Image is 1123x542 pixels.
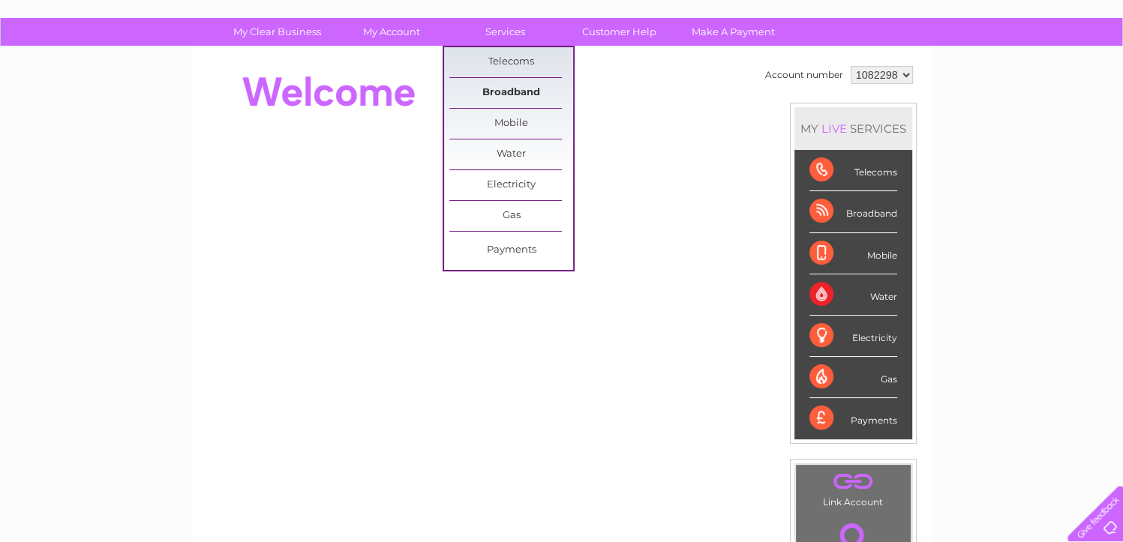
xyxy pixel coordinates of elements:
[896,64,929,75] a: Energy
[809,274,897,316] div: Water
[794,107,912,150] div: MY SERVICES
[449,170,573,200] a: Electricity
[800,469,907,495] a: .
[809,233,897,274] div: Mobile
[449,235,573,265] a: Payments
[992,64,1014,75] a: Blog
[215,18,339,46] a: My Clear Business
[795,464,911,511] td: Link Account
[1073,64,1109,75] a: Log out
[329,18,453,46] a: My Account
[671,18,795,46] a: Make A Payment
[449,201,573,231] a: Gas
[449,109,573,139] a: Mobile
[443,18,567,46] a: Services
[809,316,897,357] div: Electricity
[1023,64,1060,75] a: Contact
[840,7,944,26] a: 0333 014 3131
[809,398,897,439] div: Payments
[449,47,573,77] a: Telecoms
[809,150,897,191] div: Telecoms
[809,357,897,398] div: Gas
[449,139,573,169] a: Water
[208,8,917,73] div: Clear Business is a trading name of Verastar Limited (registered in [GEOGRAPHIC_DATA] No. 3667643...
[449,78,573,108] a: Broadband
[761,62,847,88] td: Account number
[859,64,887,75] a: Water
[818,121,850,136] div: LIVE
[809,191,897,232] div: Broadband
[557,18,681,46] a: Customer Help
[938,64,983,75] a: Telecoms
[39,39,116,85] img: logo.png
